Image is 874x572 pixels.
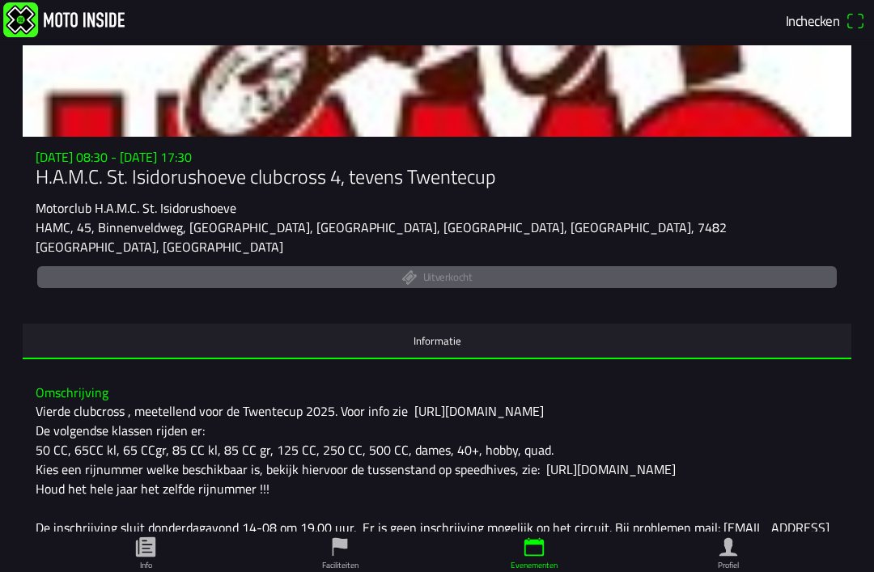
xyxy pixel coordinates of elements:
ion-label: Informatie [414,332,461,350]
ion-label: Faciliteiten [322,559,359,571]
ion-text: HAMC, 45, Binnenveldweg, [GEOGRAPHIC_DATA], [GEOGRAPHIC_DATA], [GEOGRAPHIC_DATA], [GEOGRAPHIC_DAT... [36,218,727,256]
h3: [DATE] 08:30 - [DATE] 17:30 [36,150,838,165]
ion-label: Info [140,559,152,571]
ion-icon: flag [328,535,352,559]
h3: Omschrijving [36,385,838,400]
ion-icon: person [716,535,740,559]
ion-icon: calendar [522,535,546,559]
h1: H.A.M.C. St. Isidorushoeve clubcross 4, tevens Twentecup [36,165,838,189]
span: Inchecken [786,10,839,31]
a: Incheckenqr scanner [780,6,871,34]
ion-text: Motorclub H.A.M.C. St. Isidorushoeve [36,198,236,218]
ion-label: Evenementen [511,559,558,571]
ion-label: Profiel [718,559,739,571]
ion-icon: paper [134,535,158,559]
